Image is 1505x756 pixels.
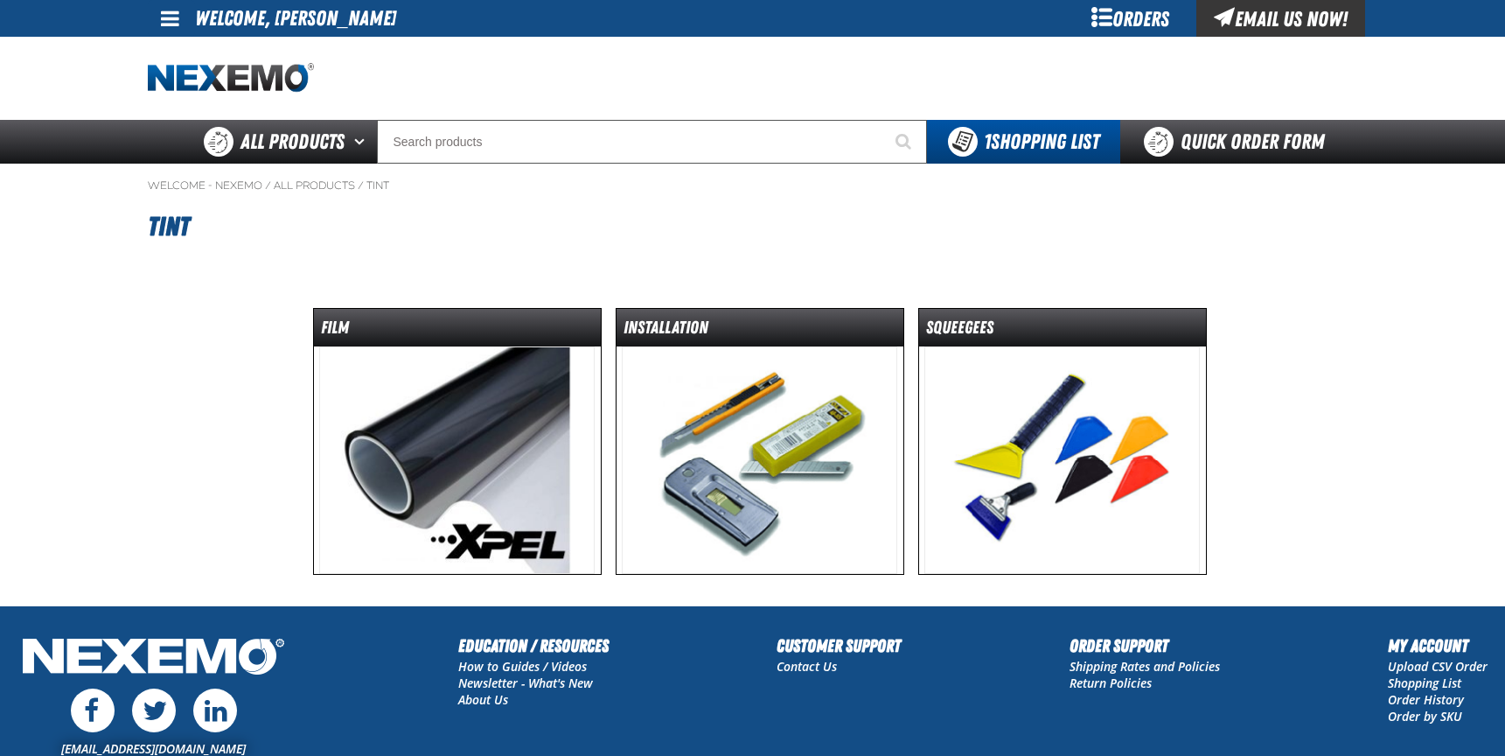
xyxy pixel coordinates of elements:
[777,658,837,675] a: Contact Us
[1070,658,1220,675] a: Shipping Rates and Policies
[348,120,377,164] button: Open All Products pages
[883,120,927,164] button: Start Searching
[313,308,602,575] a: Film
[616,308,904,575] a: Installation
[1388,708,1462,724] a: Order by SKU
[377,120,927,164] input: Search
[358,178,364,192] span: /
[777,633,901,659] h2: Customer Support
[148,63,314,94] img: Nexemo logo
[265,178,271,192] span: /
[458,691,508,708] a: About Us
[458,633,609,659] h2: Education / Resources
[319,346,595,574] img: Film
[148,178,262,192] a: Welcome - Nexemo
[984,129,991,154] strong: 1
[1388,658,1488,675] a: Upload CSV Order
[1388,691,1464,708] a: Order History
[274,178,355,192] a: All Products
[148,203,1358,250] h1: Tint
[924,346,1200,574] img: Squeegees
[148,63,314,94] a: Home
[1070,633,1220,659] h2: Order Support
[1388,633,1488,659] h2: My Account
[314,316,601,346] dt: Film
[984,129,1099,154] span: Shopping List
[1070,675,1152,691] a: Return Policies
[918,308,1207,575] a: Squeegees
[17,633,289,684] img: Nexemo Logo
[927,120,1120,164] button: You have 1 Shopping List. Open to view details
[1388,675,1461,691] a: Shopping List
[1120,120,1357,164] a: Quick Order Form
[240,126,345,157] span: All Products
[919,316,1206,346] dt: Squeegees
[366,178,389,192] a: Tint
[458,658,587,675] a: How to Guides / Videos
[148,178,1358,192] nav: Breadcrumbs
[617,316,903,346] dt: Installation
[622,346,897,574] img: Installation
[458,675,593,691] a: Newsletter - What's New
